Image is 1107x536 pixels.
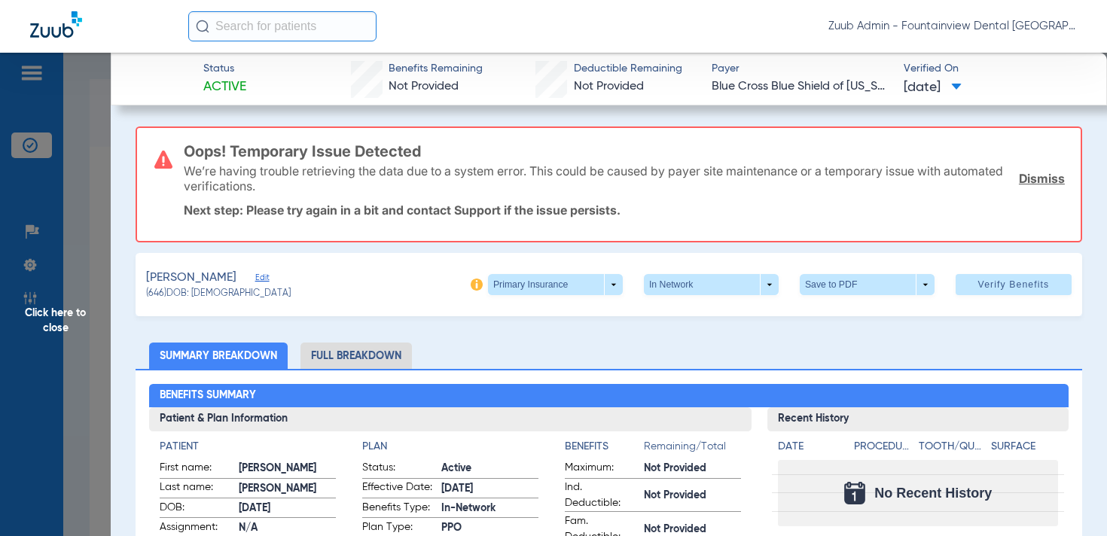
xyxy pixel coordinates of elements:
[800,274,935,295] button: Save to PDF
[149,384,1069,408] h2: Benefits Summary
[644,461,741,477] span: Not Provided
[565,439,644,455] h4: Benefits
[488,274,623,295] button: Primary Insurance
[441,501,538,516] span: In-Network
[778,439,841,455] h4: Date
[441,461,538,477] span: Active
[184,203,1065,218] p: Next step: Please try again in a bit and contact Support if the issue persists.
[154,151,172,169] img: error-icon
[565,480,639,511] span: Ind. Deductible:
[203,61,246,77] span: Status
[904,78,962,97] span: [DATE]
[239,520,336,536] span: N/A
[441,520,538,536] span: PPO
[767,407,1069,431] h3: Recent History
[441,481,538,497] span: [DATE]
[644,488,741,504] span: Not Provided
[203,78,246,96] span: Active
[778,439,841,460] app-breakdown-title: Date
[239,461,336,477] span: [PERSON_NAME]
[184,163,1008,193] p: We’re having trouble retrieving the data due to a system error. This could be caused by payer sit...
[854,439,913,455] h4: Procedure
[239,481,336,497] span: [PERSON_NAME]
[1019,171,1065,186] a: Dismiss
[188,11,377,41] input: Search for patients
[978,279,1050,291] span: Verify Benefits
[160,480,233,498] span: Last name:
[149,343,288,369] li: Summary Breakdown
[362,480,436,498] span: Effective Date:
[362,439,538,455] h4: Plan
[160,439,336,455] h4: Patient
[904,61,1083,77] span: Verified On
[389,61,483,77] span: Benefits Remaining
[146,269,236,288] span: [PERSON_NAME]
[844,482,865,504] img: Calendar
[956,274,1072,295] button: Verify Benefits
[712,61,891,77] span: Payer
[991,439,1058,460] app-breakdown-title: Surface
[146,288,291,301] span: (646) DOB: [DEMOGRAPHIC_DATA]
[196,20,209,33] img: Search Icon
[160,500,233,518] span: DOB:
[919,439,986,455] h4: Tooth/Quad
[919,439,986,460] app-breakdown-title: Tooth/Quad
[565,460,639,478] span: Maximum:
[160,460,233,478] span: First name:
[854,439,913,460] app-breakdown-title: Procedure
[362,500,436,518] span: Benefits Type:
[712,78,891,96] span: Blue Cross Blue Shield of [US_STATE][GEOGRAPHIC_DATA] ([GEOGRAPHIC_DATA])
[300,343,412,369] li: Full Breakdown
[255,273,269,287] span: Edit
[574,61,682,77] span: Deductible Remaining
[644,274,779,295] button: In Network
[991,439,1058,455] h4: Surface
[389,81,459,93] span: Not Provided
[184,144,1065,159] h3: Oops! Temporary Issue Detected
[644,439,741,460] span: Remaining/Total
[30,11,82,38] img: Zuub Logo
[574,81,644,93] span: Not Provided
[874,486,992,501] span: No Recent History
[828,19,1077,34] span: Zuub Admin - Fountainview Dental [GEOGRAPHIC_DATA]
[239,501,336,516] span: [DATE]
[471,279,483,291] img: info-icon
[1032,464,1107,536] iframe: Chat Widget
[362,460,436,478] span: Status:
[565,439,644,460] app-breakdown-title: Benefits
[149,407,752,431] h3: Patient & Plan Information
